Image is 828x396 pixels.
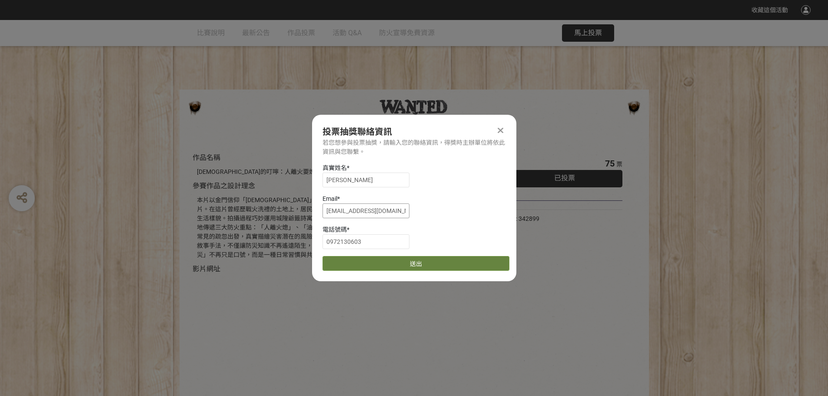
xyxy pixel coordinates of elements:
button: 馬上投票 [562,24,614,42]
div: [DEMOGRAPHIC_DATA]的叮嚀：人離火要熄，住警器不離 [197,167,481,176]
a: 比賽說明 [197,20,225,46]
span: 比賽說明 [197,29,225,37]
span: 影片網址 [193,265,220,273]
span: 收藏這個活動 [752,7,788,13]
span: 馬上投票 [574,29,602,37]
a: 活動 Q&A [333,20,362,46]
button: 送出 [323,256,509,271]
span: Email [323,195,337,202]
a: 最新公告 [242,20,270,46]
div: 投票抽獎聯絡資訊 [323,125,506,138]
a: 作品投票 [287,20,315,46]
span: 最新公告 [242,29,270,37]
span: 活動 Q&A [333,29,362,37]
span: 已投票 [554,174,575,182]
span: 真實姓名 [323,164,347,171]
span: 75 [605,158,615,169]
a: 防火宣導免費資源 [379,20,435,46]
span: SID: 342899 [507,215,539,222]
div: 本片以金門信仰「[DEMOGRAPHIC_DATA]」為文化核心，融合現代科技，打造具人文溫度的防災教育影片。在這片曾經歷戰火洗禮的土地上，居民習慣向城隍爺求籤問事、解決疑難，也形塑出信仰深植日... [197,196,481,260]
span: 作品名稱 [193,153,220,162]
span: 電話號碼 [323,226,347,233]
span: 防火宣導免費資源 [379,29,435,37]
span: 票 [616,161,622,168]
span: 作品投票 [287,29,315,37]
span: 參賽作品之設計理念 [193,182,255,190]
div: 若您想參與投票抽獎，請輸入您的聯絡資訊，得獎時主辦單位將依此資訊與您聯繫。 [323,138,506,156]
